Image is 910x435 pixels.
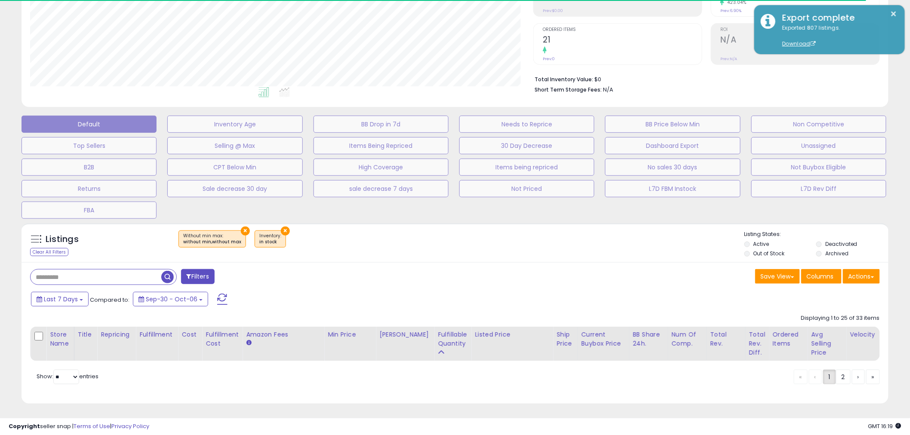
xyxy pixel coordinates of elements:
span: N/A [603,86,613,94]
div: Repricing [101,330,132,339]
div: Exported 807 listings. [776,24,898,48]
div: Total Rev. [710,330,742,348]
small: Prev: 0 [543,56,555,61]
div: Ship Price [556,330,574,348]
span: Inventory : [259,233,281,245]
label: Out of Stock [753,250,785,257]
div: seller snap | | [9,423,149,431]
button: Inventory Age [167,116,302,133]
button: Actions [843,269,880,284]
button: 30 Day Decrease [459,137,594,154]
a: Terms of Use [74,422,110,430]
button: Default [22,116,157,133]
div: [PERSON_NAME] [379,330,430,339]
div: in stock [259,239,281,245]
span: Sep-30 - Oct-06 [146,295,197,303]
div: Cost [181,330,198,339]
div: Fulfillment Cost [206,330,239,348]
h5: Listings [46,233,79,245]
button: Columns [801,269,842,284]
div: Store Name [50,330,71,348]
span: Last 7 Days [44,295,78,303]
div: Export complete [776,12,898,24]
button: Last 7 Days [31,292,89,306]
button: Returns [22,180,157,197]
button: FBA [22,202,157,219]
li: $0 [535,74,873,84]
button: Dashboard Export [605,137,740,154]
div: Amazon Fees [246,330,320,339]
span: Compared to: [90,296,129,304]
b: Total Inventory Value: [535,76,593,83]
button: Non Competitive [751,116,886,133]
div: Num of Comp. [672,330,703,348]
button: High Coverage [314,159,449,176]
button: L7D FBM Instock [605,180,740,197]
small: Prev: $0.00 [543,8,563,13]
span: Without min max : [183,233,241,245]
label: Deactivated [825,240,858,248]
a: 1 [823,370,836,384]
span: Ordered Items [543,28,702,32]
button: Not Buybox Eligible [751,159,886,176]
div: Total Rev. Diff. [749,330,766,357]
b: Short Term Storage Fees: [535,86,602,93]
span: » [872,373,874,381]
button: Sep-30 - Oct-06 [133,292,208,306]
button: B2B [22,159,157,176]
a: Privacy Policy [111,422,149,430]
small: Amazon Fees. [246,339,251,347]
a: 2 [836,370,851,384]
span: › [858,373,859,381]
h2: N/A [720,35,879,46]
div: Current Buybox Price [581,330,626,348]
div: Listed Price [475,330,549,339]
div: Min Price [328,330,372,339]
button: Filters [181,269,215,284]
button: Top Sellers [22,137,157,154]
div: Avg Selling Price [811,330,842,357]
span: 2025-10-14 16:19 GMT [868,422,901,430]
p: Listing States: [744,230,888,239]
div: Displaying 1 to 25 of 33 items [801,314,880,322]
small: Prev: 6.90% [720,8,741,13]
button: Needs to Reprice [459,116,594,133]
button: L7D Rev Diff [751,180,886,197]
button: × [281,227,290,236]
button: Items being repriced [459,159,594,176]
button: Items Being Repriced [314,137,449,154]
strong: Copyright [9,422,40,430]
div: Fulfillment [139,330,174,339]
h2: 21 [543,35,702,46]
span: ROI [720,28,879,32]
button: × [241,227,250,236]
label: Active [753,240,769,248]
button: Save View [755,269,800,284]
button: BB Price Below Min [605,116,740,133]
small: Prev: N/A [720,56,737,61]
button: Selling @ Max [167,137,302,154]
div: Ordered Items [772,330,804,348]
button: No sales 30 days [605,159,740,176]
label: Archived [825,250,849,257]
button: × [891,9,898,19]
span: Show: entries [37,372,98,380]
button: CPT Below Min [167,159,302,176]
button: Unassigned [751,137,886,154]
button: Not Priced [459,180,594,197]
div: BB Share 24h. [633,330,664,348]
div: Velocity [850,330,881,339]
div: Fulfillable Quantity [438,330,467,348]
button: Sale decrease 30 day [167,180,302,197]
a: Download [782,40,816,47]
button: BB Drop in 7d [314,116,449,133]
div: Clear All Filters [30,248,68,256]
span: Columns [807,272,834,281]
div: without min,without max [183,239,241,245]
button: sale decrease 7 days [314,180,449,197]
div: Title [78,330,93,339]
